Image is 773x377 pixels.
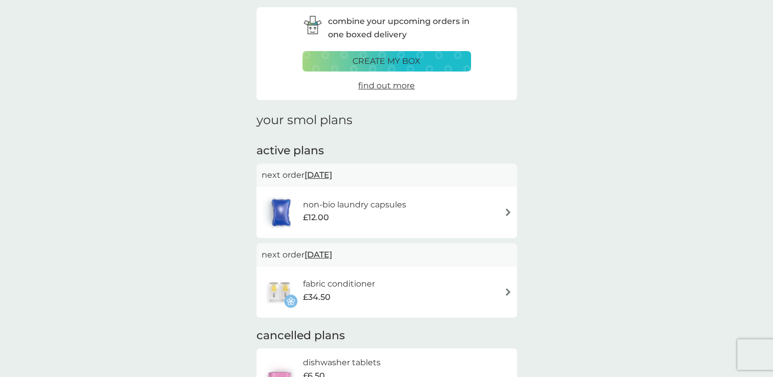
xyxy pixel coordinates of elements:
img: arrow right [504,208,512,216]
img: non-bio laundry capsules [262,195,300,230]
span: [DATE] [304,165,332,185]
button: create my box [302,51,471,72]
span: £12.00 [303,211,329,224]
h2: active plans [256,143,517,159]
h2: cancelled plans [256,328,517,344]
p: combine your upcoming orders in one boxed delivery [328,15,471,41]
h6: dishwasher tablets [303,356,410,369]
p: create my box [353,55,420,68]
p: next order [262,169,512,182]
span: find out more [358,81,415,90]
h1: your smol plans [256,113,517,128]
h6: non-bio laundry capsules [303,198,406,211]
img: arrow right [504,288,512,296]
p: next order [262,248,512,262]
img: fabric conditioner [262,274,297,310]
a: find out more [358,79,415,92]
h6: fabric conditioner [303,277,375,291]
span: £34.50 [303,291,331,304]
span: [DATE] [304,245,332,265]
